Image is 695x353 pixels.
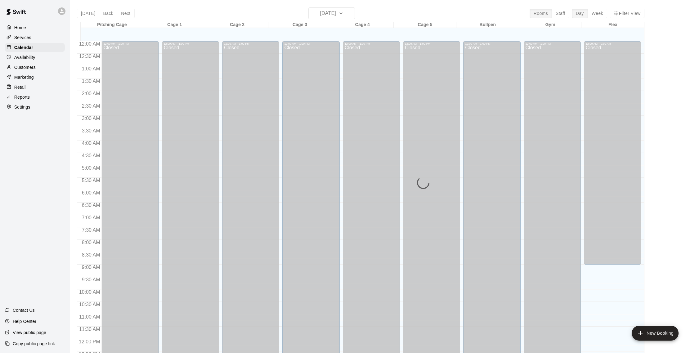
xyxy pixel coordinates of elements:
[5,102,65,112] a: Settings
[80,265,102,270] span: 9:00 AM
[394,22,456,28] div: Cage 5
[465,42,518,45] div: 12:00 AM – 1:00 PM
[80,165,102,171] span: 5:00 AM
[581,22,644,28] div: Flex
[14,94,30,100] p: Reports
[5,73,65,82] a: Marketing
[13,318,36,324] p: Help Center
[14,34,31,41] p: Services
[456,22,519,28] div: Bullpen
[13,341,55,347] p: Copy public page link
[14,64,36,70] p: Customers
[143,22,206,28] div: Cage 1
[13,307,35,313] p: Contact Us
[224,42,277,45] div: 12:00 AM – 1:00 PM
[14,44,33,51] p: Calendar
[78,54,102,59] span: 12:30 AM
[80,128,102,133] span: 3:30 AM
[5,23,65,32] a: Home
[5,53,65,62] a: Availability
[80,103,102,109] span: 2:30 AM
[405,42,458,45] div: 12:00 AM – 1:00 PM
[284,42,338,45] div: 12:00 AM – 1:00 PM
[80,227,102,233] span: 7:30 AM
[5,63,65,72] a: Customers
[80,277,102,282] span: 9:30 AM
[14,104,30,110] p: Settings
[268,22,331,28] div: Cage 3
[632,326,679,341] button: add
[164,42,217,45] div: 12:00 AM – 1:00 PM
[80,203,102,208] span: 6:30 AM
[14,54,35,60] p: Availability
[81,22,143,28] div: Pitching Cage
[526,42,579,45] div: 12:00 AM – 1:00 PM
[586,45,639,267] div: Closed
[14,25,26,31] p: Home
[80,116,102,121] span: 3:00 AM
[80,66,102,71] span: 1:00 AM
[80,141,102,146] span: 4:00 AM
[584,41,641,265] div: 12:00 AM – 9:00 AM: Closed
[78,327,102,332] span: 11:30 AM
[5,83,65,92] a: Retail
[80,252,102,257] span: 8:30 AM
[80,153,102,158] span: 4:30 AM
[80,91,102,96] span: 2:00 AM
[78,41,102,47] span: 12:00 AM
[80,78,102,84] span: 1:30 AM
[519,22,582,28] div: Gym
[345,42,398,45] div: 12:00 AM – 1:00 PM
[206,22,269,28] div: Cage 2
[78,289,102,295] span: 10:00 AM
[586,42,639,45] div: 12:00 AM – 9:00 AM
[77,339,101,344] span: 12:00 PM
[331,22,394,28] div: Cage 4
[5,92,65,102] a: Reports
[80,190,102,195] span: 6:00 AM
[80,240,102,245] span: 8:00 AM
[13,329,46,336] p: View public page
[5,43,65,52] a: Calendar
[78,302,102,307] span: 10:30 AM
[14,74,34,80] p: Marketing
[78,314,102,319] span: 11:00 AM
[80,215,102,220] span: 7:00 AM
[5,33,65,42] a: Services
[14,84,26,90] p: Retail
[80,178,102,183] span: 5:30 AM
[103,42,157,45] div: 12:00 AM – 1:00 PM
